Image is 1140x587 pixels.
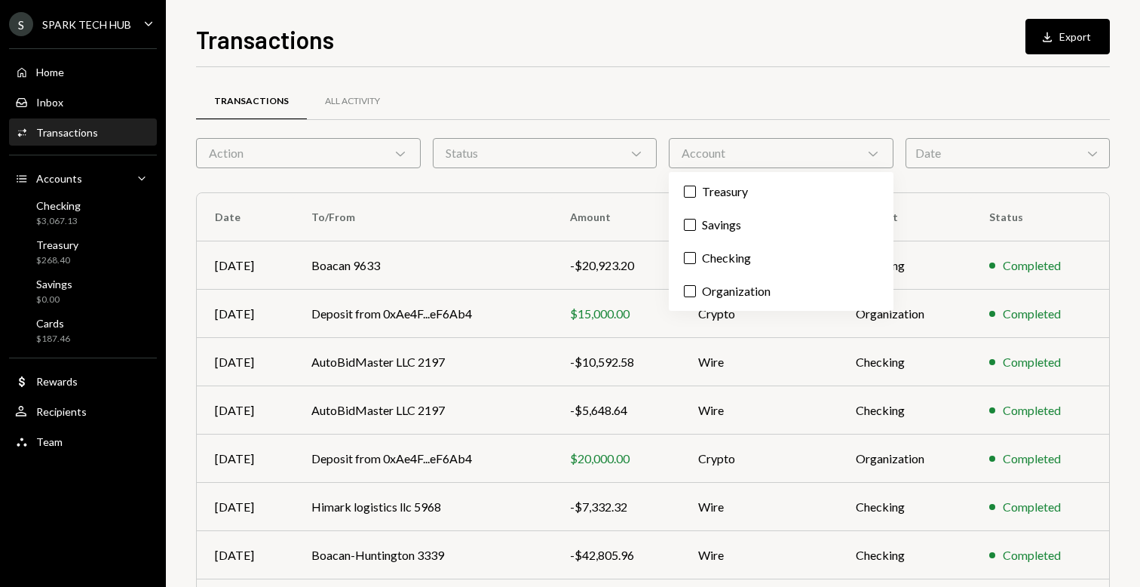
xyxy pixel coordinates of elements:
[684,219,696,231] button: Savings
[9,398,157,425] a: Recipients
[680,338,838,386] td: Wire
[214,95,289,108] div: Transactions
[215,401,275,420] div: [DATE]
[1003,353,1061,371] div: Completed
[838,241,971,290] td: Checking
[838,435,971,483] td: Organization
[433,138,657,168] div: Status
[570,450,662,468] div: $20,000.00
[196,138,421,168] div: Action
[570,401,662,420] div: -$5,648.64
[570,305,662,323] div: $15,000.00
[36,66,64,78] div: Home
[215,546,275,564] div: [DATE]
[838,193,971,241] th: Account
[838,338,971,386] td: Checking
[684,252,696,264] button: Checking
[36,375,78,388] div: Rewards
[680,531,838,579] td: Wire
[838,531,971,579] td: Checking
[838,386,971,435] td: Checking
[675,278,887,305] label: Organization
[669,138,893,168] div: Account
[36,238,78,251] div: Treasury
[1003,305,1061,323] div: Completed
[9,118,157,146] a: Transactions
[9,367,157,395] a: Rewards
[906,138,1110,168] div: Date
[293,435,552,483] td: Deposit from 0xAe4F...eF6Ab4
[293,290,552,338] td: Deposit from 0xAe4F...eF6Ab4
[9,234,157,270] a: Treasury$268.40
[36,405,87,418] div: Recipients
[838,290,971,338] td: Organization
[36,126,98,139] div: Transactions
[570,546,662,564] div: -$42,805.96
[9,164,157,192] a: Accounts
[9,58,157,85] a: Home
[293,241,552,290] td: Boacan 9633
[1003,546,1061,564] div: Completed
[9,12,33,36] div: S
[570,353,662,371] div: -$10,592.58
[570,498,662,516] div: -$7,332.32
[680,386,838,435] td: Wire
[293,386,552,435] td: AutoBidMaster LLC 2197
[9,88,157,115] a: Inbox
[675,211,887,238] label: Savings
[552,193,680,241] th: Amount
[325,95,380,108] div: All Activity
[36,333,70,346] div: $187.46
[9,312,157,349] a: Cards$187.46
[36,172,82,185] div: Accounts
[197,193,293,241] th: Date
[684,285,696,297] button: Organization
[1025,19,1110,54] button: Export
[215,498,275,516] div: [DATE]
[215,305,275,323] div: [DATE]
[196,82,307,121] a: Transactions
[36,215,81,228] div: $3,067.13
[293,193,552,241] th: To/From
[680,483,838,531] td: Wire
[293,338,552,386] td: AutoBidMaster LLC 2197
[675,178,887,205] label: Treasury
[196,24,334,54] h1: Transactions
[680,290,838,338] td: Crypto
[9,195,157,231] a: Checking$3,067.13
[9,273,157,309] a: Savings$0.00
[215,257,275,275] div: [DATE]
[675,244,887,272] label: Checking
[36,435,63,448] div: Team
[215,353,275,371] div: [DATE]
[971,193,1109,241] th: Status
[36,293,72,306] div: $0.00
[838,483,971,531] td: Checking
[570,257,662,275] div: -$20,923.20
[684,186,696,198] button: Treasury
[293,483,552,531] td: Himark logistics llc 5968
[680,435,838,483] td: Crypto
[36,317,70,330] div: Cards
[42,18,131,31] div: SPARK TECH HUB
[36,254,78,267] div: $268.40
[1003,450,1061,468] div: Completed
[1003,498,1061,516] div: Completed
[36,96,63,109] div: Inbox
[1003,257,1061,275] div: Completed
[36,199,81,212] div: Checking
[1003,401,1061,420] div: Completed
[215,450,275,468] div: [DATE]
[293,531,552,579] td: Boacan-Huntington 3339
[36,278,72,290] div: Savings
[9,428,157,455] a: Team
[307,82,398,121] a: All Activity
